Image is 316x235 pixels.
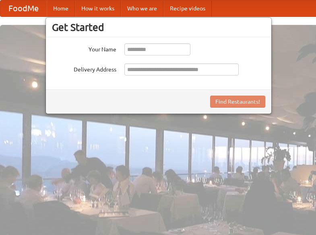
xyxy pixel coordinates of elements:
[163,0,212,16] a: Recipe videos
[52,21,265,33] h3: Get Started
[52,63,116,74] label: Delivery Address
[52,43,116,53] label: Your Name
[75,0,121,16] a: How it works
[210,96,265,108] button: Find Restaurants!
[121,0,163,16] a: Who we are
[47,0,75,16] a: Home
[0,0,47,16] a: FoodMe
